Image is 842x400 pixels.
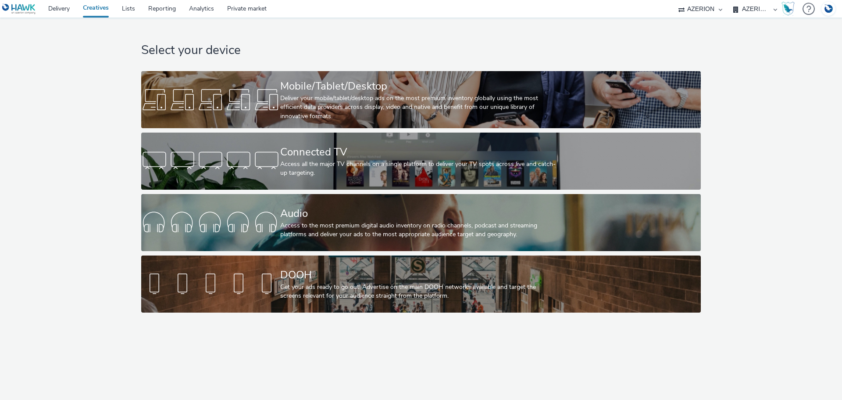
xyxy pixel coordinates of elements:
[280,94,558,121] div: Deliver your mobile/tablet/desktop ads on the most premium inventory globally using the most effi...
[280,160,558,178] div: Access all the major TV channels on a single platform to deliver your TV spots across live and ca...
[280,206,558,221] div: Audio
[141,42,700,59] h1: Select your device
[141,133,700,190] a: Connected TVAccess all the major TV channels on a single platform to deliver your TV spots across...
[822,2,835,16] img: Account DE
[781,2,798,16] a: Hawk Academy
[280,267,558,283] div: DOOH
[280,221,558,239] div: Access to the most premium digital audio inventory on radio channels, podcast and streaming platf...
[781,2,795,16] img: Hawk Academy
[141,194,700,251] a: AudioAccess to the most premium digital audio inventory on radio channels, podcast and streaming ...
[141,71,700,128] a: Mobile/Tablet/DesktopDeliver your mobile/tablet/desktop ads on the most premium inventory globall...
[280,144,558,160] div: Connected TV
[141,256,700,313] a: DOOHGet your ads ready to go out! Advertise on the main DOOH networks available and target the sc...
[280,283,558,301] div: Get your ads ready to go out! Advertise on the main DOOH networks available and target the screen...
[280,79,558,94] div: Mobile/Tablet/Desktop
[2,4,36,14] img: undefined Logo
